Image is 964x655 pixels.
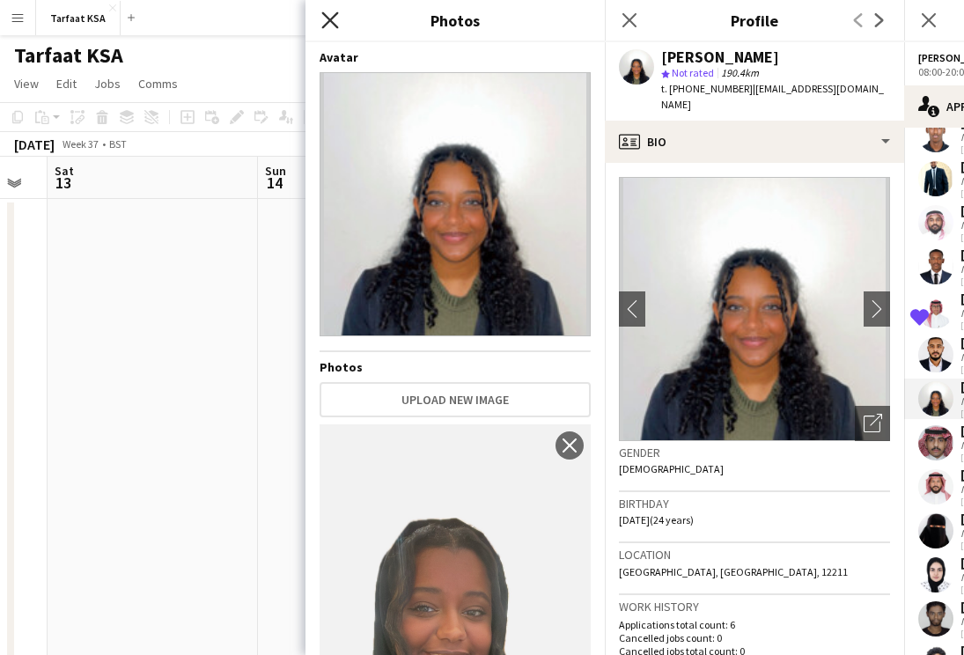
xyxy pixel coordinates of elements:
h1: Tarfaat KSA [14,42,123,69]
span: Not rated [672,66,714,79]
a: Comms [131,72,185,95]
span: [DEMOGRAPHIC_DATA] [619,462,724,475]
button: Upload new image [320,382,591,417]
span: Sun [265,163,286,179]
span: Comms [138,76,178,92]
img: Crew avatar or photo [619,177,890,441]
span: 13 [52,173,74,193]
div: Bio [605,121,904,163]
span: View [14,76,39,92]
a: View [7,72,46,95]
h3: Gender [619,445,890,460]
span: Jobs [94,76,121,92]
div: Open photos pop-in [855,406,890,441]
span: 190.4km [717,66,762,79]
span: | [EMAIL_ADDRESS][DOMAIN_NAME] [661,82,884,111]
span: Week 37 [58,137,102,151]
span: t. [PHONE_NUMBER] [661,82,753,95]
h3: Profile [605,9,904,32]
h4: Avatar [320,49,591,65]
img: Crew avatar [320,72,591,336]
span: 14 [262,173,286,193]
div: [DATE] [14,136,55,153]
h3: Location [619,547,890,563]
button: Tarfaat KSA [36,1,121,35]
h3: Work history [619,599,890,615]
a: Edit [49,72,84,95]
p: Cancelled jobs count: 0 [619,631,890,644]
a: Jobs [87,72,128,95]
span: Sat [55,163,74,179]
span: [GEOGRAPHIC_DATA], [GEOGRAPHIC_DATA], 12211 [619,565,848,578]
h3: Birthday [619,496,890,511]
h4: Photos [320,359,591,375]
h3: Photos [305,9,605,32]
div: BST [109,137,127,151]
div: [PERSON_NAME] [661,49,779,65]
p: Applications total count: 6 [619,618,890,631]
span: [DATE] (24 years) [619,513,694,526]
span: Edit [56,76,77,92]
